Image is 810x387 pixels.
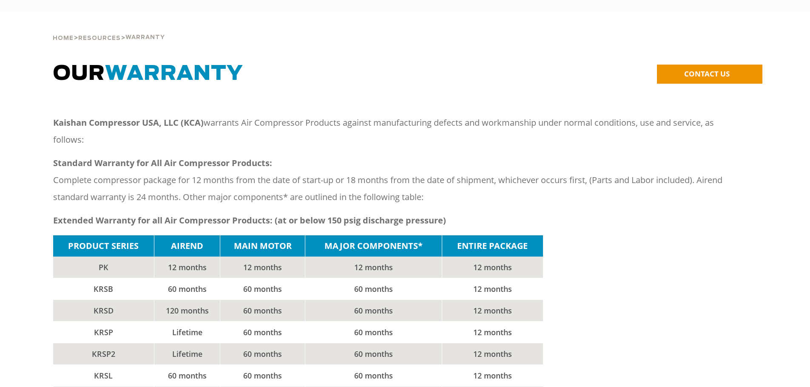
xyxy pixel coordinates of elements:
[442,322,543,343] td: 12 months
[53,157,272,169] strong: Standard Warranty for All Air Compressor Products:
[220,235,305,257] td: MAIN MOTOR
[53,117,204,128] strong: Kaishan Compressor USA, LLC (KCA)
[53,343,154,365] td: KRSP2
[442,257,543,278] td: 12 months
[442,365,543,387] td: 12 months
[305,343,442,365] td: 60 months
[105,64,243,84] span: WARRANTY
[53,235,154,257] td: PRODUCT SERIES
[53,322,154,343] td: KRSP
[220,322,305,343] td: 60 months
[305,278,442,300] td: 60 months
[53,36,74,41] span: Home
[53,365,154,387] td: KRSL
[220,365,305,387] td: 60 months
[220,278,305,300] td: 60 months
[154,257,220,278] td: 12 months
[53,114,742,148] p: warrants Air Compressor Products against manufacturing defects and workmanship under normal condi...
[53,278,154,300] td: KRSB
[442,343,543,365] td: 12 months
[53,215,446,226] strong: Extended Warranty for all Air Compressor Products: (at or below 150 psig discharge pressure)
[154,343,220,365] td: Lifetime
[78,34,121,42] a: Resources
[53,64,243,84] span: OUR
[53,13,165,45] div: > >
[442,300,543,322] td: 12 months
[154,235,220,257] td: AIREND
[154,278,220,300] td: 60 months
[53,300,154,322] td: KRSD
[305,235,442,257] td: MAJOR COMPONENTS*
[53,34,74,42] a: Home
[305,322,442,343] td: 60 months
[154,322,220,343] td: Lifetime
[154,300,220,322] td: 120 months
[154,365,220,387] td: 60 months
[220,343,305,365] td: 60 months
[684,69,730,79] span: CONTACT US
[53,155,742,206] p: Complete compressor package for 12 months from the date of start-up or 18 months from the date of...
[305,365,442,387] td: 60 months
[657,65,762,84] a: CONTACT US
[220,300,305,322] td: 60 months
[220,257,305,278] td: 12 months
[305,300,442,322] td: 60 months
[125,35,165,40] span: Warranty
[78,36,121,41] span: Resources
[305,257,442,278] td: 12 months
[442,278,543,300] td: 12 months
[442,235,543,257] td: ENTIRE PACKAGE
[53,257,154,278] td: PK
